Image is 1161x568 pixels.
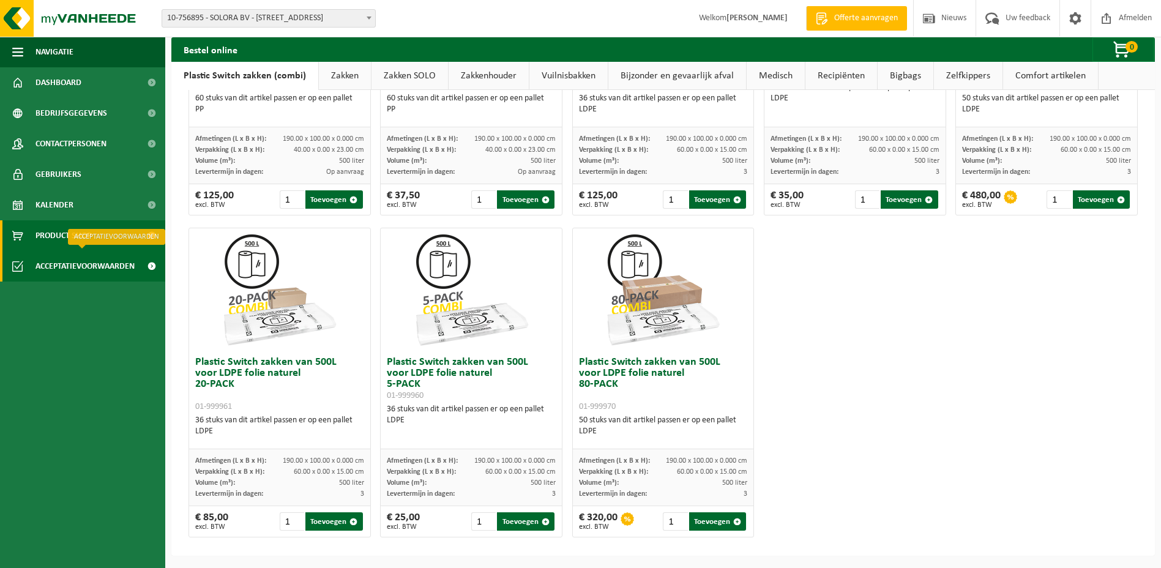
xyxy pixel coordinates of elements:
span: 3 [552,490,556,498]
div: 60 stuks van dit artikel passen er op een pallet [387,93,556,115]
span: Verpakking (L x B x H): [387,146,456,154]
span: 190.00 x 100.00 x 0.000 cm [474,135,556,143]
span: Levertermijn in dagen: [195,490,263,498]
button: Toevoegen [305,512,362,531]
div: 50 stuks van dit artikel passen er op een pallet [962,93,1131,115]
a: Bigbags [878,62,933,90]
button: Toevoegen [881,190,938,209]
div: LDPE [579,104,748,115]
span: 500 liter [531,479,556,487]
span: Verpakking (L x B x H): [771,146,840,154]
span: 190.00 x 100.00 x 0.000 cm [474,457,556,465]
a: Plastic Switch zakken (combi) [171,62,318,90]
span: 3 [744,490,747,498]
input: 1 [855,190,879,209]
div: € 37,50 [387,190,420,209]
span: excl. BTW [579,523,618,531]
div: PP [195,104,364,115]
span: 0 [1126,41,1138,53]
span: Levertermijn in dagen: [195,168,263,176]
span: Afmetingen (L x B x H): [387,135,458,143]
span: Levertermijn in dagen: [387,490,455,498]
div: LDPE [962,104,1131,115]
input: 1 [471,512,496,531]
span: 190.00 x 100.00 x 0.000 cm [283,457,364,465]
span: Gebruikers [35,159,81,190]
span: 3 [936,168,939,176]
a: Medisch [747,62,805,90]
span: Levertermijn in dagen: [579,490,647,498]
span: excl. BTW [962,201,1001,209]
span: 60.00 x 0.00 x 15.00 cm [485,468,556,476]
span: Volume (m³): [771,157,810,165]
span: Verpakking (L x B x H): [962,146,1031,154]
span: 60.00 x 0.00 x 15.00 cm [869,146,939,154]
span: 60.00 x 0.00 x 15.00 cm [677,468,747,476]
span: Levertermijn in dagen: [962,168,1030,176]
span: Op aanvraag [518,168,556,176]
span: 60.00 x 0.00 x 15.00 cm [294,468,364,476]
div: € 125,00 [195,190,234,209]
span: 40.00 x 0.00 x 23.00 cm [485,146,556,154]
span: Levertermijn in dagen: [771,168,838,176]
span: 500 liter [722,157,747,165]
div: 36 stuks van dit artikel passen er op een pallet [195,415,364,437]
span: 60.00 x 0.00 x 15.00 cm [677,146,747,154]
span: Afmetingen (L x B x H): [579,135,650,143]
div: € 480,00 [962,190,1001,209]
span: 10-756895 - SOLORA BV - 9820 MERELBEKE, NERINGSWEG 2 [162,10,375,27]
span: 500 liter [914,157,939,165]
span: Verpakking (L x B x H): [195,468,264,476]
div: 50 stuks van dit artikel passen er op een pallet [579,415,748,437]
span: 500 liter [1106,157,1131,165]
h3: Plastic Switch zakken van 500L voor LDPE folie naturel 5-PACK [387,357,556,401]
button: Toevoegen [1073,190,1130,209]
span: Bedrijfsgegevens [35,98,107,129]
span: Afmetingen (L x B x H): [195,457,266,465]
input: 1 [1047,190,1071,209]
span: 190.00 x 100.00 x 0.000 cm [858,135,939,143]
div: 36 stuks van dit artikel passen er op een pallet [579,93,748,115]
h3: Plastic Switch zakken van 500L voor LDPE folie naturel 80-PACK [579,357,748,412]
span: Verpakking (L x B x H): [387,468,456,476]
a: Zakkenhouder [449,62,529,90]
div: LDPE [195,426,364,437]
div: LDPE [387,415,556,426]
a: Zakken SOLO [371,62,448,90]
button: Toevoegen [305,190,362,209]
div: LDPE [771,93,939,104]
div: € 85,00 [195,512,228,531]
span: 500 liter [339,479,364,487]
span: 500 liter [722,479,747,487]
div: € 125,00 [579,190,618,209]
span: Verpakking (L x B x H): [579,468,648,476]
span: Acceptatievoorwaarden [35,251,135,282]
span: Contactpersonen [35,129,106,159]
span: 3 [360,490,364,498]
span: 3 [1127,168,1131,176]
span: Volume (m³): [962,157,1002,165]
a: Vuilnisbakken [529,62,608,90]
span: Volume (m³): [579,157,619,165]
span: 40.00 x 0.00 x 23.00 cm [294,146,364,154]
span: Volume (m³): [387,479,427,487]
span: excl. BTW [771,201,804,209]
span: 190.00 x 100.00 x 0.000 cm [666,135,747,143]
span: Product Shop [35,220,91,251]
strong: [PERSON_NAME] [726,13,788,23]
a: Zakken [319,62,371,90]
span: Dashboard [35,67,81,98]
span: excl. BTW [387,201,420,209]
a: Zelfkippers [934,62,1002,90]
button: Toevoegen [497,512,554,531]
span: Volume (m³): [195,157,235,165]
span: Afmetingen (L x B x H): [771,135,842,143]
h2: Bestel online [171,37,250,61]
span: Volume (m³): [387,157,427,165]
span: excl. BTW [195,201,234,209]
div: 36 stuks van dit artikel passen er op een pallet [771,82,939,104]
span: 01-999961 [195,402,232,411]
a: Recipiënten [805,62,877,90]
span: 190.00 x 100.00 x 0.000 cm [666,457,747,465]
button: Toevoegen [689,190,746,209]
